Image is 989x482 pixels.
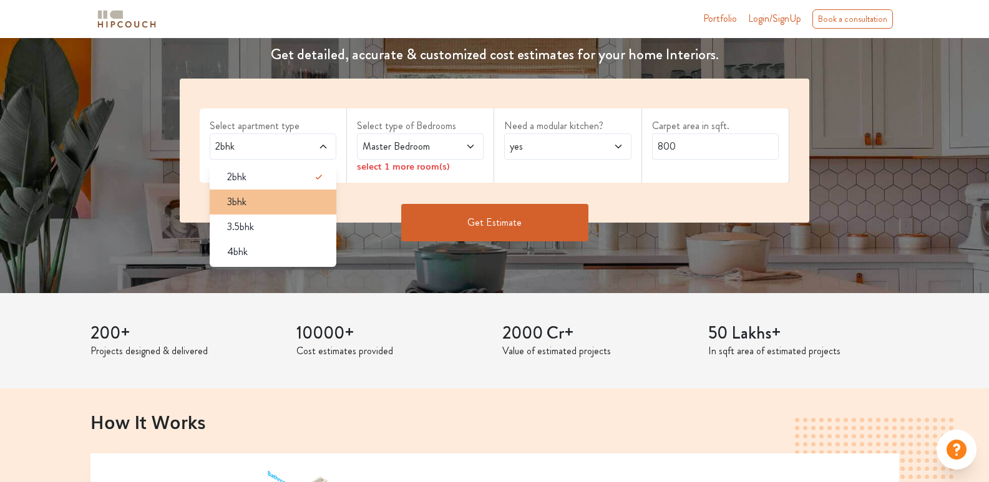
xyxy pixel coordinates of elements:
span: yes [507,139,594,154]
h3: 10000+ [296,323,487,344]
span: logo-horizontal.svg [95,5,158,33]
span: 3bhk [227,195,246,210]
h4: Get detailed, accurate & customized cost estimates for your home Interiors. [172,46,817,64]
p: Cost estimates provided [296,344,487,359]
a: Portfolio [703,11,737,26]
h2: How It Works [90,411,899,432]
label: Need a modular kitchen? [504,118,631,133]
p: Projects designed & delivered [90,344,281,359]
input: Enter area sqft [652,133,779,160]
label: Select type of Bedrooms [357,118,484,133]
span: 4bhk [227,244,248,259]
img: logo-horizontal.svg [95,8,158,30]
span: Master Bedroom [360,139,447,154]
label: Carpet area in sqft. [652,118,779,133]
p: Value of estimated projects [502,344,693,359]
span: 2bhk [213,139,300,154]
p: In sqft area of estimated projects [708,344,899,359]
div: Book a consultation [812,9,893,29]
h3: 50 Lakhs+ [708,323,899,344]
label: Select apartment type [210,118,336,133]
span: 2bhk [227,170,246,185]
span: 3.5bhk [227,219,254,234]
div: select 1 more room(s) [357,160,484,173]
span: Login/SignUp [748,11,801,26]
button: Get Estimate [401,204,588,241]
h3: 200+ [90,323,281,344]
h3: 2000 Cr+ [502,323,693,344]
